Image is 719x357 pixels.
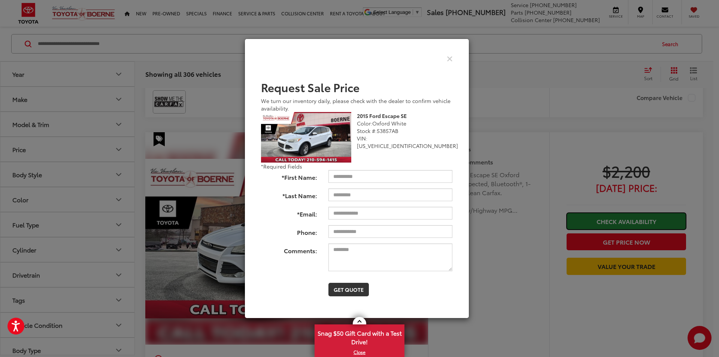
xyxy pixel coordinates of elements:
[372,119,406,127] span: Oxford White
[255,207,323,218] label: *Email:
[357,134,367,142] span: VIN:
[357,112,407,119] b: 2015 Ford Escape SE
[328,283,369,296] button: Get Quote
[357,127,377,134] span: Stock #:
[261,112,351,163] img: 2015 Ford Escape SE
[255,188,323,200] label: *Last Name:
[447,54,453,62] button: Close
[377,127,398,134] span: 53857AB
[255,170,323,182] label: *First Name:
[315,325,404,348] span: Snag $50 Gift Card with a Test Drive!
[255,225,323,237] label: Phone:
[255,243,323,255] label: Comments:
[261,97,453,112] div: We turn our inventory daily, please check with the dealer to confirm vehicle availability.
[261,81,453,93] h2: Request Sale Price
[357,119,372,127] span: Color:
[357,142,458,149] span: [US_VEHICLE_IDENTIFICATION_NUMBER]
[261,163,302,170] span: *Required Fields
